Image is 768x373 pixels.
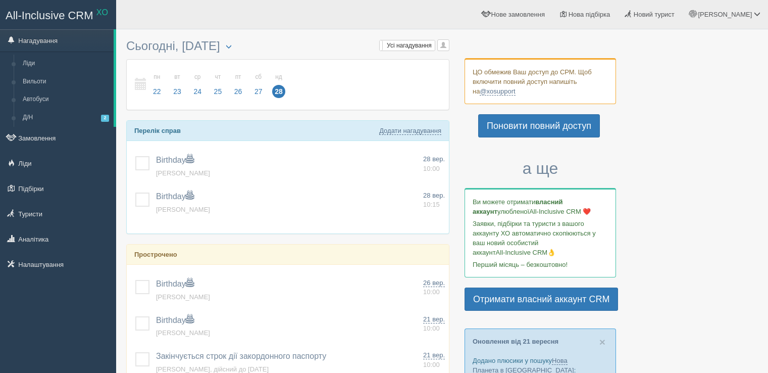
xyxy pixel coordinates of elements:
span: × [599,336,605,348]
a: чт 25 [209,67,228,102]
small: вт [171,73,184,81]
a: @xosupport [480,87,515,96]
a: Додати нагадування [379,127,441,135]
small: нд [272,73,285,81]
small: пн [150,73,164,81]
sup: XO [96,8,108,17]
span: 21 вер. [423,351,445,359]
span: [PERSON_NAME] [698,11,752,18]
a: [PERSON_NAME] [156,329,210,337]
a: Вильоти [18,73,114,91]
small: чт [212,73,225,81]
a: нд 28 [269,67,286,102]
span: 25 [212,85,225,98]
a: Оновлення від 21 вересня [473,338,558,345]
span: 10:15 [423,201,440,208]
span: All-Inclusive CRM👌 [496,249,556,256]
a: Birthday [156,279,194,288]
small: пт [232,73,245,81]
span: All-Inclusive CRM ❤️ [529,208,591,215]
div: ЦО обмежив Ваш доступ до СРМ. Щоб включити повний доступ напишіть на [465,58,616,104]
a: Birthday [156,156,194,164]
span: 10:00 [423,288,440,296]
b: Перелік справ [134,127,181,134]
span: 24 [191,85,204,98]
span: 26 [232,85,245,98]
button: Close [599,337,605,347]
a: Автобуси [18,90,114,109]
a: Отримати власний аккаунт CRM [465,288,618,311]
a: [PERSON_NAME] [156,206,210,213]
a: [PERSON_NAME], дійсний до [DATE] [156,365,269,373]
span: 10:00 [423,361,440,368]
span: 27 [252,85,265,98]
span: 28 вер. [423,192,445,199]
span: Нова підбірка [569,11,610,18]
a: пн 22 [147,67,167,102]
span: 22 [150,85,164,98]
a: [PERSON_NAME] [156,293,210,301]
a: 28 вер. 10:00 [423,155,445,173]
a: Д/Н2 [18,109,114,127]
b: Прострочено [134,251,177,258]
h3: а ще [465,160,616,177]
small: сб [252,73,265,81]
a: [PERSON_NAME] [156,169,210,177]
a: вт 23 [168,67,187,102]
span: Нове замовлення [491,11,545,18]
a: Birthday [156,316,194,324]
a: 28 вер. 10:15 [423,191,445,210]
span: Усі нагадування [387,42,432,49]
span: 23 [171,85,184,98]
a: 26 вер. 10:00 [423,278,445,297]
span: Новий турист [634,11,675,18]
b: власний аккаунт [473,198,563,215]
a: 21 вер. 10:00 [423,351,445,369]
span: All-Inclusive CRM [6,9,93,22]
a: пт 26 [229,67,248,102]
span: 28 вер. [423,155,445,163]
p: Ви можете отримати улюбленої [473,197,608,216]
h3: Сьогодні, [DATE] [126,39,449,54]
span: 21 вер. [423,315,445,323]
a: сб 27 [249,67,268,102]
p: Заявки, підбірки та туристи з вашого аккаунту ХО автоматично скопіюються у ваш новий особистий ак... [473,219,608,257]
p: Перший місяць – безкоштовно! [473,260,608,269]
a: Закінчується строк дії закордонного паспорту [156,352,326,360]
a: All-Inclusive CRM XO [1,1,116,28]
a: Поновити повний доступ [478,114,600,137]
span: 28 [272,85,285,98]
a: Birthday [156,192,194,201]
span: 10:00 [423,165,440,172]
span: 26 вер. [423,279,445,287]
a: Ліди [18,55,114,73]
a: 21 вер. 10:00 [423,315,445,334]
a: ср 24 [188,67,207,102]
span: 10:00 [423,324,440,332]
small: ср [191,73,204,81]
span: 2 [101,115,109,121]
